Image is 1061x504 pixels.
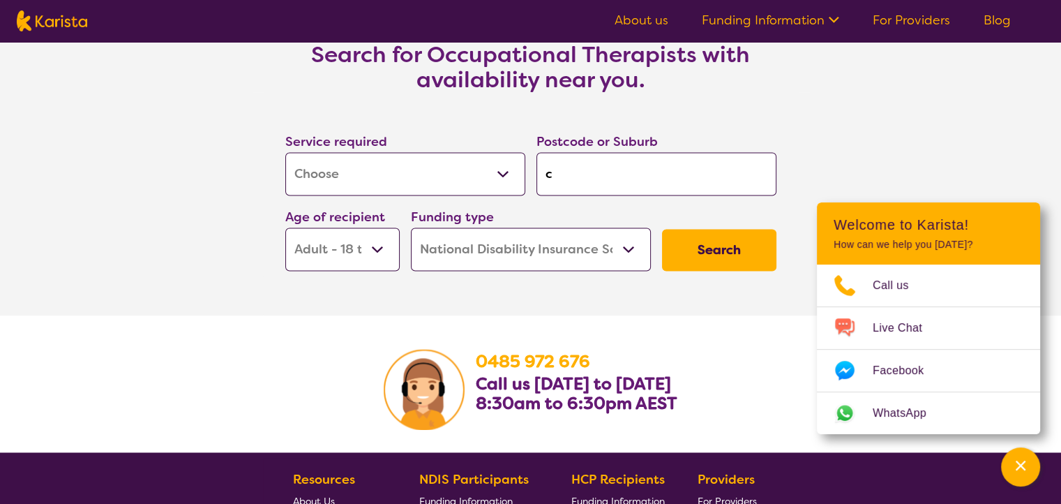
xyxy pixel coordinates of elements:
a: For Providers [873,12,950,29]
b: Call us [DATE] to [DATE] [476,373,671,395]
h3: Search for Occupational Therapists with availability near you. [252,42,810,92]
a: Funding Information [702,12,839,29]
a: Blog [984,12,1011,29]
button: Channel Menu [1001,447,1040,487]
b: 8:30am to 6:30pm AEST [476,392,677,415]
a: Web link opens in a new tab. [817,392,1040,434]
b: NDIS Participants [419,471,529,488]
label: Age of recipient [285,209,385,225]
img: Karista logo [17,10,87,31]
img: Karista Client Service [384,349,465,430]
span: Facebook [873,360,940,381]
label: Postcode or Suburb [536,133,658,150]
p: How can we help you [DATE]? [834,239,1023,251]
input: Type [536,152,776,195]
b: Resources [293,471,355,488]
span: Call us [873,275,926,296]
button: Search [662,229,776,271]
b: Providers [698,471,755,488]
a: 0485 972 676 [476,350,590,373]
label: Service required [285,133,387,150]
h2: Welcome to Karista! [834,216,1023,233]
div: Channel Menu [817,202,1040,434]
label: Funding type [411,209,494,225]
span: WhatsApp [873,403,943,424]
span: Live Chat [873,318,939,339]
a: About us [615,12,668,29]
ul: Choose channel [817,265,1040,434]
b: HCP Recipients [571,471,665,488]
